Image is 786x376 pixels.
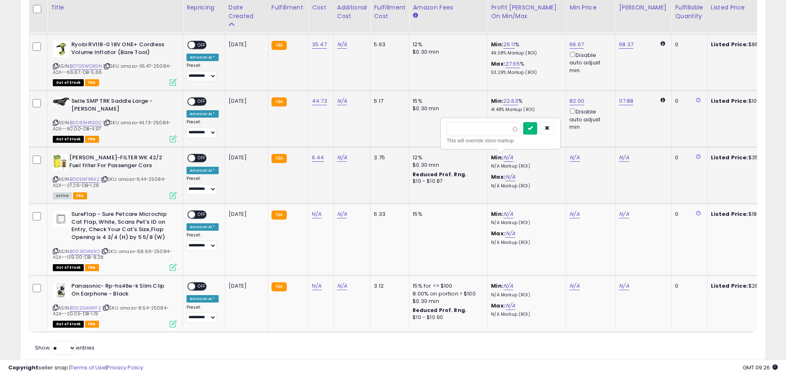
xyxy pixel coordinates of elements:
[413,282,481,290] div: 15% for <= $100
[374,97,403,105] div: 6.17
[186,232,219,251] div: Preset:
[711,40,748,48] b: Listed Price:
[53,154,67,170] img: 51lri6vDjhL._SL40_.jpg
[711,41,779,48] div: $86.67
[569,210,579,218] a: N/A
[51,3,179,12] div: Title
[413,210,481,218] div: 15%
[413,48,481,56] div: $0.30 min
[53,79,84,86] span: All listings that are currently out of stock and unavailable for purchase on Amazon
[195,283,208,290] span: OFF
[505,173,515,181] a: N/A
[107,364,143,371] a: Privacy Policy
[675,97,701,105] div: 0
[491,116,505,124] b: Max:
[569,97,584,105] a: 82.00
[413,3,484,12] div: Amazon Fees
[71,97,172,115] b: Selle SMP TRK Saddle Large - [PERSON_NAME]
[447,137,554,145] div: This will override store markup
[70,176,99,183] a: B005NFXRA2
[491,154,503,161] b: Min:
[491,220,559,226] p: N/A Markup (ROI)
[413,161,481,169] div: $0.30 min
[569,40,584,49] a: 66.67
[619,3,668,12] div: [PERSON_NAME]
[491,107,559,113] p: 41.48% Markup (ROI)
[413,178,481,185] div: $10 - $10.87
[195,155,208,162] span: OFF
[229,282,262,290] div: [DATE]
[85,79,99,86] span: FBA
[675,210,701,218] div: 0
[491,173,505,181] b: Max:
[186,295,219,303] div: Amazon AI *
[413,298,481,305] div: $0.30 min
[374,282,403,290] div: 3.12
[491,312,559,317] p: N/A Markup (ROI)
[53,41,69,57] img: 41pZs0ZV+YL._SL40_.jpg
[743,364,778,371] span: 2025-08-18 09:26 GMT
[503,282,513,290] a: N/A
[8,364,143,372] div: seller snap | |
[312,154,324,162] a: 6.44
[71,364,106,371] a: Terms of Use
[491,229,505,237] b: Max:
[53,210,177,270] div: ASIN:
[53,119,171,132] span: | SKU: amazo-44.73-25084-A2A--82.00-DB-4.97
[229,97,262,105] div: [DATE]
[569,154,579,162] a: N/A
[491,97,503,105] b: Min:
[374,210,403,218] div: 6.33
[186,305,219,323] div: Preset:
[195,211,208,218] span: OFF
[312,210,322,218] a: N/A
[505,302,515,310] a: N/A
[53,97,177,142] div: ASIN:
[619,97,633,105] a: 117.88
[53,248,172,260] span: | SKU: amazo-68.69-25084-A2A--139.00-DB-8.28
[271,282,287,291] small: FBA
[312,282,322,290] a: N/A
[271,154,287,163] small: FBA
[619,154,629,162] a: N/A
[312,97,327,105] a: 44.73
[505,116,519,125] a: 41.52
[186,119,219,138] div: Preset:
[675,282,701,290] div: 0
[53,41,177,85] div: ASIN:
[53,321,84,328] span: All listings that are currently out of stock and unavailable for purchase on Amazon
[569,50,609,74] div: Disable auto adjust min
[505,229,515,238] a: N/A
[337,282,347,290] a: N/A
[491,41,559,56] div: %
[503,97,518,105] a: 22.63
[619,40,633,49] a: 68.37
[413,171,467,178] b: Reduced Prof. Rng.
[711,210,748,218] b: Listed Price:
[491,183,559,189] p: N/A Markup (ROI)
[186,176,219,194] div: Preset:
[53,176,166,188] span: | SKU: amazo-6.44-25084-A2A--27.26-DB-1.26
[73,192,87,199] span: FBA
[229,41,262,48] div: [DATE]
[53,282,177,326] div: ASIN:
[619,210,629,218] a: N/A
[675,3,703,21] div: Fulfillable Quantity
[53,282,69,299] img: 41Cps95e6xL._SL40_.jpg
[503,210,513,218] a: N/A
[186,63,219,81] div: Preset:
[711,154,779,161] div: $35.44
[711,97,779,105] div: $106.60
[491,50,559,56] p: 49.08% Markup (ROI)
[711,154,748,161] b: Listed Price:
[71,41,172,58] b: Ryobi RVI18-0 18V ONE+ Cordless Volume Inflator (Bare Tool)
[413,290,481,298] div: 8.00% on portion > $100
[711,97,748,105] b: Listed Price:
[619,282,629,290] a: N/A
[675,154,701,161] div: 0
[53,192,72,199] span: All listings currently available for purchase on Amazon
[271,97,287,106] small: FBA
[711,282,779,290] div: $26.07
[271,210,287,220] small: FBA
[8,364,38,371] strong: Copyright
